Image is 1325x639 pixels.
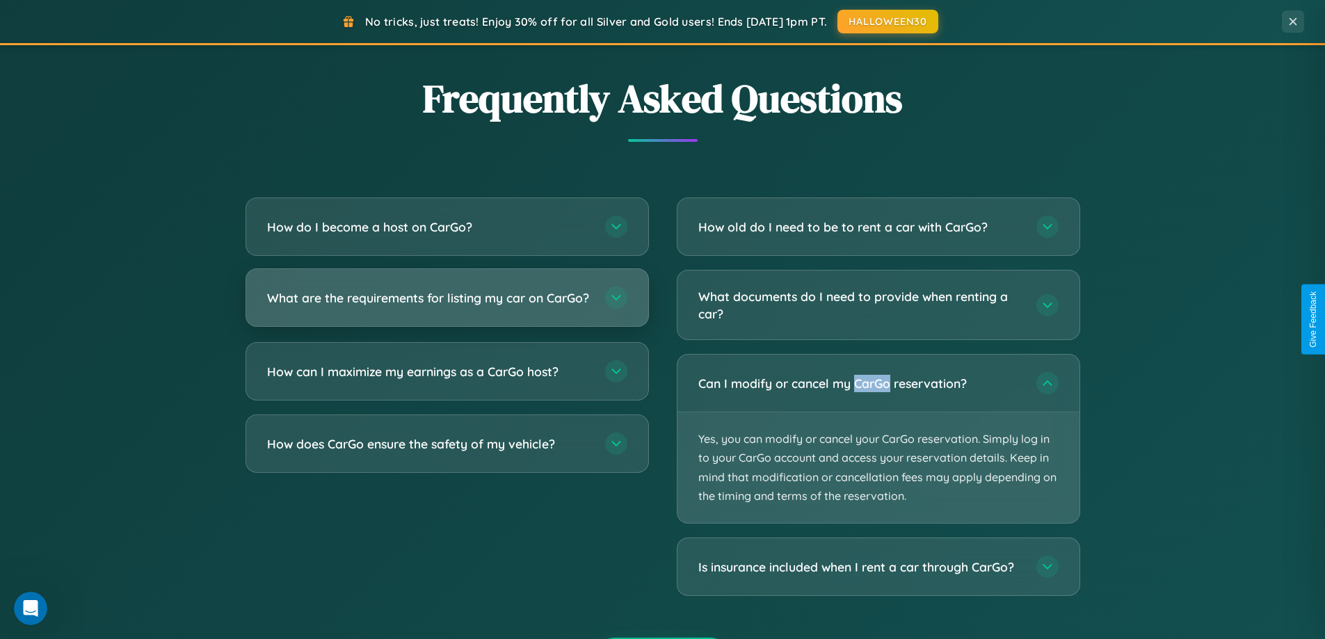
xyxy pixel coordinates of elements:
[267,289,591,307] h3: What are the requirements for listing my car on CarGo?
[267,363,591,380] h3: How can I maximize my earnings as a CarGo host?
[1308,291,1318,348] div: Give Feedback
[267,218,591,236] h3: How do I become a host on CarGo?
[677,412,1079,523] p: Yes, you can modify or cancel your CarGo reservation. Simply log in to your CarGo account and acc...
[267,435,591,453] h3: How does CarGo ensure the safety of my vehicle?
[698,218,1022,236] h3: How old do I need to be to rent a car with CarGo?
[365,15,827,29] span: No tricks, just treats! Enjoy 30% off for all Silver and Gold users! Ends [DATE] 1pm PT.
[837,10,938,33] button: HALLOWEEN30
[698,558,1022,576] h3: Is insurance included when I rent a car through CarGo?
[698,375,1022,392] h3: Can I modify or cancel my CarGo reservation?
[14,592,47,625] iframe: Intercom live chat
[698,288,1022,322] h3: What documents do I need to provide when renting a car?
[246,72,1080,125] h2: Frequently Asked Questions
